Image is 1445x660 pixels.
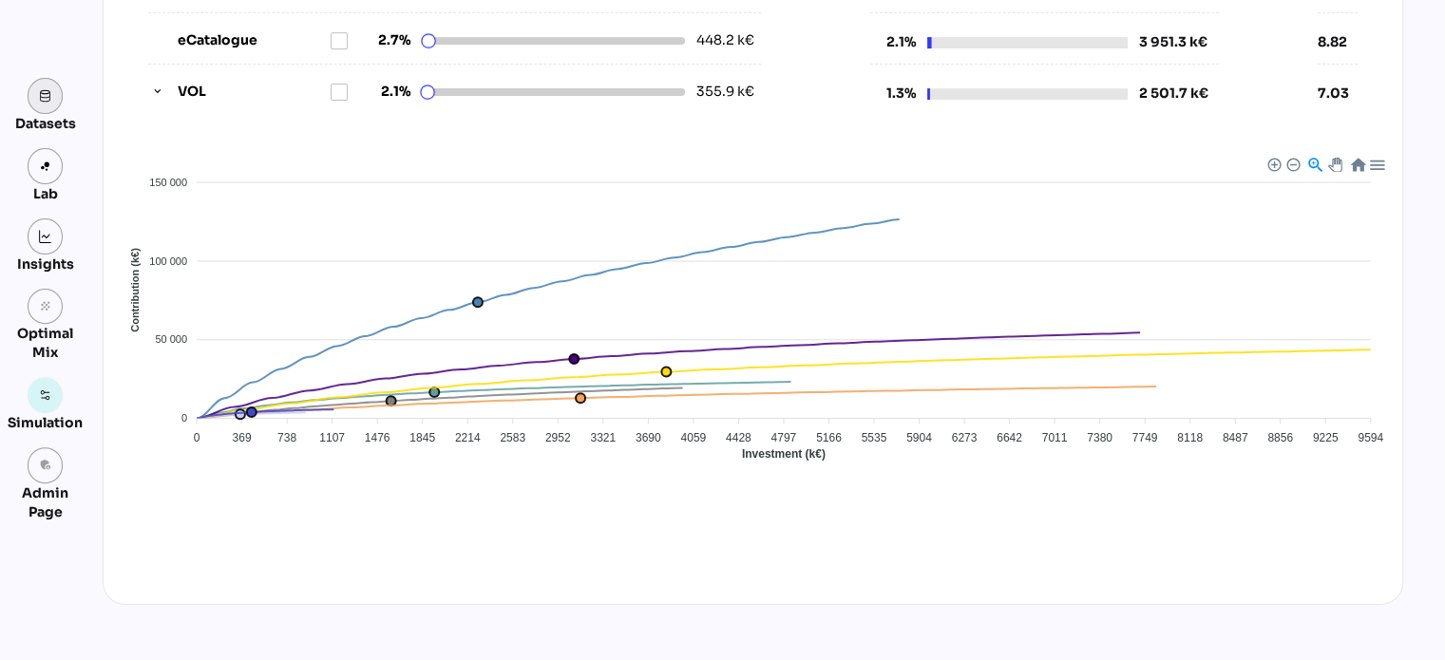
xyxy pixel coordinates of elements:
[39,160,52,173] img: lab.svg
[149,255,187,266] tspan: 100 000
[1349,156,1365,172] div: Reset Zoom
[155,333,187,345] tspan: 50 000
[39,230,52,243] img: graph.svg
[455,430,481,443] tspan: 2214
[39,89,52,103] img: data.svg
[178,82,330,102] label: VOL
[1368,156,1384,172] div: Menu
[680,430,706,443] tspan: 4059
[365,430,390,443] tspan: 1476
[15,114,76,133] div: Datasets
[1139,84,1208,104] div: 2 501.7 k€
[816,430,842,443] tspan: 5166
[906,430,932,443] tspan: 5904
[862,430,887,443] tspan: 5535
[129,248,141,332] text: Contribution (k€)
[997,430,1022,443] tspan: 6642
[409,430,435,443] tspan: 1845
[181,412,187,424] tspan: 0
[365,82,410,102] span: 2.1%
[870,32,916,52] span: 2.1%
[39,388,52,402] img: settings.svg
[39,300,52,313] i: grain
[590,430,616,443] tspan: 3321
[1318,32,1358,51] div: 8.82
[194,430,200,443] tspan: 0
[39,459,52,472] i: admin_panel_settings
[1223,430,1248,443] tspan: 8487
[1266,157,1280,170] div: Zoom In
[545,430,571,443] tspan: 2952
[1285,157,1299,170] div: Zoom Out
[8,413,83,432] div: Simulation
[726,430,751,443] tspan: 4428
[1358,430,1383,443] tspan: 9594
[1177,430,1203,443] tspan: 8118
[319,430,345,443] tspan: 1107
[233,430,252,443] tspan: 369
[1139,32,1207,52] div: 3 951.3 k€
[696,82,757,102] div: 355.9 k€
[870,84,916,104] span: 1.3%
[149,177,187,188] tspan: 150 000
[1318,84,1358,103] div: 7.03
[8,324,83,362] div: Optimal Mix
[1132,430,1158,443] tspan: 7749
[17,255,74,273] div: Insights
[1267,430,1293,443] tspan: 8856
[1087,430,1112,443] tspan: 7380
[636,430,661,443] tspan: 3690
[742,446,826,460] text: Investment (k€)
[696,30,757,50] div: 448.2 k€
[952,430,978,443] tspan: 6273
[25,184,67,203] div: Lab
[1042,430,1068,443] tspan: 7011
[178,30,330,50] label: eCatalogue
[770,430,796,443] tspan: 4797
[1313,430,1339,443] tspan: 9225
[8,483,83,521] div: Admin Page
[1306,156,1322,172] div: Selection Zoom
[1328,158,1340,169] div: Panning
[277,430,296,443] tspan: 738
[500,430,525,443] tspan: 2583
[365,30,410,50] span: 2.7%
